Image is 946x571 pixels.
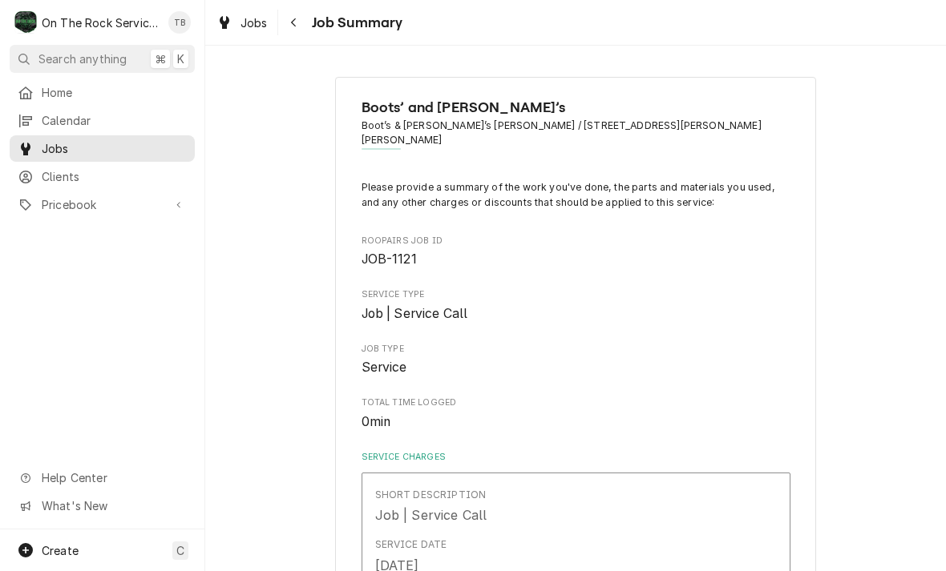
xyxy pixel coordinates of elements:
[362,306,468,321] span: Job | Service Call
[362,288,790,323] div: Service Type
[362,396,790,409] span: Total Time Logged
[362,235,790,269] div: Roopairs Job ID
[362,288,790,301] span: Service Type
[42,14,160,31] div: On The Rock Services
[42,84,187,101] span: Home
[281,10,307,35] button: Navigate back
[10,45,195,73] button: Search anything⌘K
[10,464,195,491] a: Go to Help Center
[38,50,127,67] span: Search anything
[362,343,790,356] span: Job Type
[362,451,790,464] label: Service Charges
[241,14,268,31] span: Jobs
[14,11,37,34] div: On The Rock Services's Avatar
[10,107,195,134] a: Calendar
[362,235,790,247] span: Roopairs Job ID
[14,11,37,34] div: O
[362,414,391,429] span: 0min
[362,251,417,267] span: JOB-1121
[375,537,447,552] div: Service Date
[362,396,790,431] div: Total Time Logged
[362,97,790,161] div: Client Information
[155,50,166,67] span: ⌘
[42,168,187,185] span: Clients
[10,191,195,218] a: Go to Pricebook
[362,360,407,375] span: Service
[42,112,187,129] span: Calendar
[168,11,191,34] div: Todd Brady's Avatar
[210,10,274,36] a: Jobs
[362,412,790,432] span: Total Time Logged
[362,97,790,119] span: Name
[362,304,790,324] span: Service Type
[362,358,790,377] span: Job Type
[42,544,79,557] span: Create
[177,50,184,67] span: K
[375,488,487,502] div: Short Description
[10,163,195,190] a: Clients
[42,497,185,514] span: What's New
[362,250,790,269] span: Roopairs Job ID
[10,79,195,106] a: Home
[10,135,195,162] a: Jobs
[168,11,191,34] div: TB
[362,119,790,148] span: Address
[42,469,185,486] span: Help Center
[42,196,163,213] span: Pricebook
[42,140,187,157] span: Jobs
[10,493,195,519] a: Go to What's New
[362,343,790,377] div: Job Type
[362,180,790,210] p: Please provide a summary of the work you've done, the parts and materials you used, and any other...
[375,505,487,525] div: Job | Service Call
[307,12,403,34] span: Job Summary
[176,542,184,559] span: C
